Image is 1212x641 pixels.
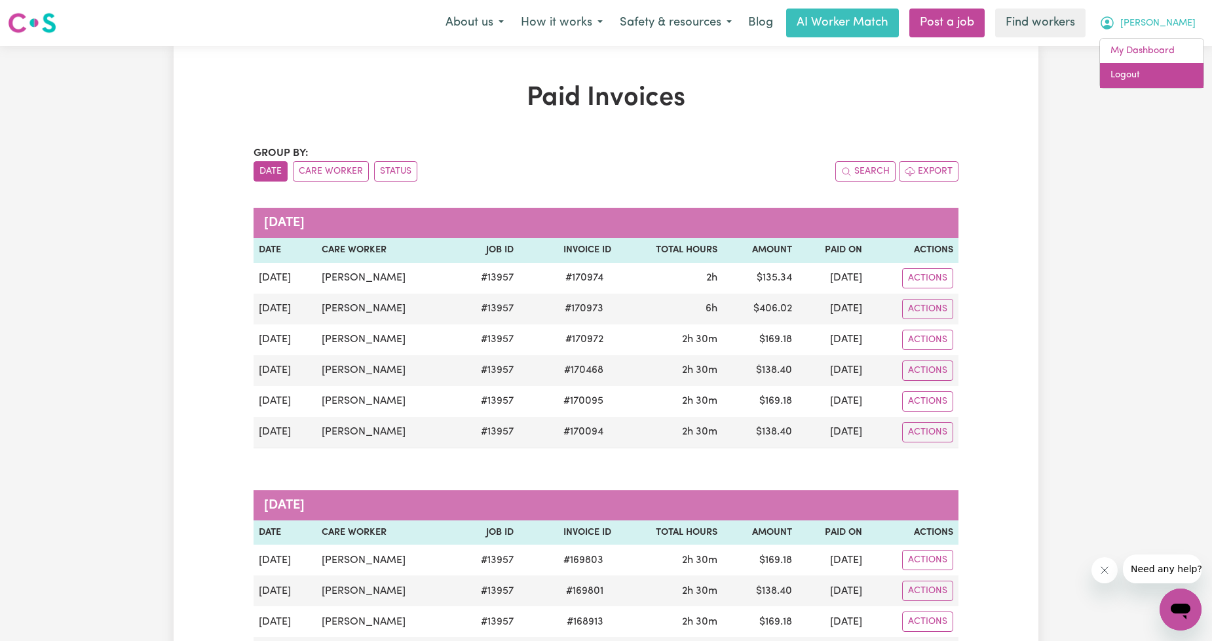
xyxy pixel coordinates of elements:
button: Export [899,161,958,182]
td: # 13957 [455,324,519,355]
span: # 170974 [558,270,611,286]
span: 2 hours 30 minutes [682,427,717,437]
span: [PERSON_NAME] [1120,16,1196,31]
img: Careseekers logo [8,11,56,35]
td: $ 135.34 [723,263,797,294]
div: My Account [1099,38,1204,88]
th: Care Worker [316,238,455,263]
td: [DATE] [797,294,868,324]
iframe: Message from company [1123,554,1202,583]
td: # 13957 [455,355,519,386]
span: # 170095 [556,393,611,409]
td: $ 169.18 [723,545,797,575]
td: [PERSON_NAME] [316,355,455,386]
button: Actions [902,330,953,350]
td: [DATE] [797,606,868,637]
td: $ 138.40 [723,575,797,606]
button: Search [835,161,896,182]
td: # 13957 [455,417,519,448]
td: [DATE] [254,606,316,637]
span: # 170094 [556,424,611,440]
button: Actions [902,299,953,319]
td: [PERSON_NAME] [316,294,455,324]
td: # 13957 [455,606,519,637]
td: [PERSON_NAME] [316,324,455,355]
th: Care Worker [316,520,455,545]
button: Safety & resources [611,9,740,37]
h1: Paid Invoices [254,83,958,114]
span: 2 hours 30 minutes [682,617,717,627]
th: Job ID [455,520,519,545]
th: Invoice ID [519,520,616,545]
a: Careseekers logo [8,8,56,38]
th: Actions [867,520,958,545]
td: [DATE] [254,355,316,386]
caption: [DATE] [254,208,958,238]
a: Blog [740,9,781,37]
button: About us [437,9,512,37]
span: # 169803 [556,553,611,568]
th: Amount [723,238,797,263]
td: # 13957 [455,263,519,294]
button: Actions [902,391,953,412]
td: [DATE] [797,575,868,606]
span: Group by: [254,148,309,159]
span: # 170972 [558,332,611,347]
td: [DATE] [797,355,868,386]
button: Actions [902,360,953,381]
th: Paid On [797,520,868,545]
caption: [DATE] [254,490,958,520]
button: Actions [902,550,953,570]
td: [PERSON_NAME] [316,606,455,637]
span: 2 hours 30 minutes [682,396,717,406]
th: Amount [723,520,797,545]
th: Paid On [797,238,868,263]
td: # 13957 [455,294,519,324]
td: $ 169.18 [723,386,797,417]
span: Need any help? [8,9,79,20]
td: [DATE] [797,263,868,294]
td: $ 169.18 [723,606,797,637]
th: Invoice ID [519,238,616,263]
span: 2 hours 30 minutes [682,586,717,596]
td: [PERSON_NAME] [316,545,455,575]
span: 2 hours 30 minutes [682,365,717,376]
td: [DATE] [254,386,316,417]
td: [DATE] [254,294,316,324]
button: sort invoices by care worker [293,161,369,182]
td: # 13957 [455,575,519,606]
a: AI Worker Match [786,9,899,37]
span: # 169801 [558,583,611,599]
td: [PERSON_NAME] [316,263,455,294]
td: [DATE] [254,417,316,448]
th: Job ID [455,238,519,263]
button: Actions [902,581,953,601]
span: 2 hours 30 minutes [682,334,717,345]
span: 2 hours [706,273,717,283]
td: [DATE] [797,545,868,575]
iframe: Button to launch messaging window [1160,589,1202,631]
td: # 13957 [455,386,519,417]
button: sort invoices by paid status [374,161,417,182]
a: My Dashboard [1100,39,1203,64]
th: Total Hours [616,238,723,263]
span: # 170973 [557,301,611,317]
button: sort invoices by date [254,161,288,182]
button: Actions [902,422,953,442]
a: Post a job [909,9,985,37]
span: # 168913 [559,614,611,630]
td: $ 138.40 [723,355,797,386]
th: Date [254,520,316,545]
td: $ 138.40 [723,417,797,448]
button: My Account [1091,9,1204,37]
td: [DATE] [797,324,868,355]
td: [DATE] [797,417,868,448]
td: $ 169.18 [723,324,797,355]
button: How it works [512,9,611,37]
td: [PERSON_NAME] [316,575,455,606]
a: Logout [1100,63,1203,88]
iframe: Close message [1091,557,1118,583]
td: [DATE] [254,324,316,355]
th: Actions [867,238,958,263]
td: [DATE] [254,263,316,294]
